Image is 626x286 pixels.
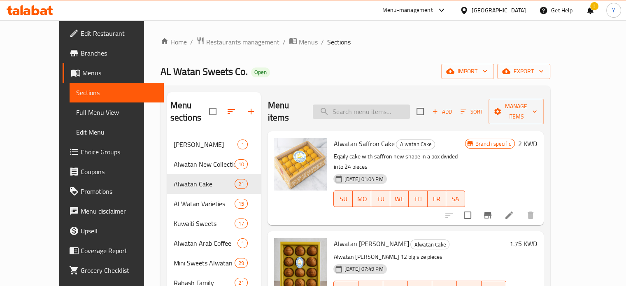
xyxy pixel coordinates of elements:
[161,37,187,47] a: Home
[356,193,368,205] span: MO
[161,37,550,47] nav: breadcrumb
[81,226,157,236] span: Upsell
[63,142,164,162] a: Choice Groups
[76,127,157,137] span: Edit Menu
[341,265,386,273] span: [DATE] 07:49 PM
[251,67,270,77] div: Open
[238,239,247,247] span: 1
[495,101,537,122] span: Manage items
[411,240,449,249] span: Alwatan Cake
[333,137,394,150] span: Alwatan Saffron Cake
[174,159,235,169] span: Alwatan New Collection
[299,37,318,47] span: Menus
[167,194,261,214] div: Al Watan Varieties15
[170,99,209,124] h2: Menu sections
[167,154,261,174] div: Alwatan New Collection10
[174,140,238,149] span: [PERSON_NAME]
[174,179,235,189] span: Alwatan Cake
[327,37,351,47] span: Sections
[251,69,270,76] span: Open
[174,219,235,228] span: Kuwaiti Sweets
[81,147,157,157] span: Choice Groups
[371,191,390,207] button: TU
[431,193,443,205] span: FR
[81,206,157,216] span: Menu disclaimer
[410,239,449,249] div: Alwatan Cake
[174,199,235,209] div: Al Watan Varieties
[238,141,247,149] span: 1
[174,238,238,248] span: Alwatan Arab Coffee
[63,201,164,221] a: Menu disclaimer
[63,162,164,181] a: Coupons
[333,191,352,207] button: SU
[612,6,615,15] span: Y
[167,174,261,194] div: Alwatan Cake21
[510,238,537,249] h6: 1.75 KWD
[167,233,261,253] div: Alwatan Arab Coffee1
[393,193,405,205] span: WE
[174,258,235,268] span: Mini Sweets Alwatan
[518,138,537,149] h6: 2 KWD
[390,191,409,207] button: WE
[235,180,247,188] span: 21
[81,28,157,38] span: Edit Restaurant
[458,105,485,118] button: Sort
[321,37,324,47] li: /
[63,43,164,63] a: Branches
[70,83,164,102] a: Sections
[449,193,461,205] span: SA
[63,260,164,280] a: Grocery Checklist
[412,103,429,120] span: Select section
[431,107,453,116] span: Add
[235,219,248,228] div: items
[333,151,465,172] p: Eqaily cake with saffron new shape in a box divided into 24 pieces
[459,207,476,224] span: Select to update
[190,37,193,47] li: /
[235,259,247,267] span: 29
[489,99,544,124] button: Manage items
[396,140,435,149] span: Alwatan Cake
[235,160,247,168] span: 10
[412,193,424,205] span: TH
[429,105,455,118] button: Add
[409,191,427,207] button: TH
[478,205,498,225] button: Branch-specific-item
[504,210,514,220] a: Edit menu item
[274,138,327,191] img: Alwatan Saffron Cake
[76,88,157,98] span: Sections
[81,186,157,196] span: Promotions
[204,103,221,120] span: Select all sections
[63,23,164,43] a: Edit Restaurant
[196,37,279,47] a: Restaurants management
[428,191,446,207] button: FR
[448,66,487,77] span: import
[313,105,410,119] input: search
[382,5,433,15] div: Menu-management
[70,102,164,122] a: Full Menu View
[333,252,506,262] p: Alwatan [PERSON_NAME] 12 big size pieces
[167,135,261,154] div: [PERSON_NAME]1
[268,99,303,124] h2: Menu items
[81,167,157,177] span: Coupons
[283,37,286,47] li: /
[167,214,261,233] div: Kuwaiti Sweets17
[472,6,526,15] div: [GEOGRAPHIC_DATA]
[63,241,164,260] a: Coverage Report
[441,64,494,79] button: import
[81,246,157,256] span: Coverage Report
[174,140,238,149] div: Alwatan Gelato
[337,193,349,205] span: SU
[461,107,483,116] span: Sort
[235,220,247,228] span: 17
[70,122,164,142] a: Edit Menu
[504,66,544,77] span: export
[63,221,164,241] a: Upsell
[235,200,247,208] span: 15
[167,253,261,273] div: Mini Sweets Alwatan29
[289,37,318,47] a: Menus
[81,48,157,58] span: Branches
